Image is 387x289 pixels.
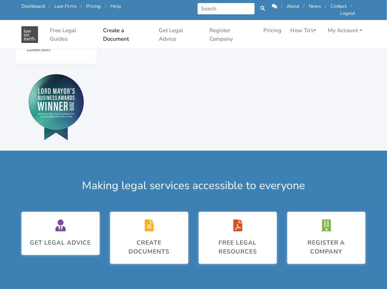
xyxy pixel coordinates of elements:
div: Create Documents [118,238,181,256]
input: Search [198,3,255,14]
div: Register a Company [295,238,358,256]
a: Create Documents [110,212,188,264]
a: Free Legal Guides [47,23,97,46]
span: / [325,3,326,10]
a: My Account [325,23,366,38]
img: Documents in [21,26,38,43]
a: Dashboard [21,3,45,10]
a: Register Company [207,23,257,46]
div: Making legal services accessible to everyone [16,177,371,194]
a: News [309,3,321,10]
span: / [351,3,352,10]
a: How To's [287,23,319,38]
a: About [287,3,299,10]
a: Free legal resources [199,212,277,264]
img: Lord Mayor's Award 2019 [28,74,84,140]
span: / [49,3,50,10]
a: Pricing [260,23,284,38]
span: Insolvency, Bankruptcy & Debt Collection [27,35,78,53]
a: Help [110,3,121,10]
span: / [81,3,82,10]
a: Get Legal Advice [21,212,100,255]
span: / [281,3,282,10]
div: Free legal resources [206,238,269,256]
a: Law Firms [54,3,76,10]
span: / [105,3,106,10]
a: Create a Document [100,23,153,46]
a: Get Legal Advice [156,23,203,46]
span: / [303,3,305,10]
a: Contact [331,3,347,10]
div: Get Legal Advice [30,238,91,247]
a: Pricing [86,3,101,10]
a: Logout [340,10,355,17]
a: Register a Company [287,212,366,264]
